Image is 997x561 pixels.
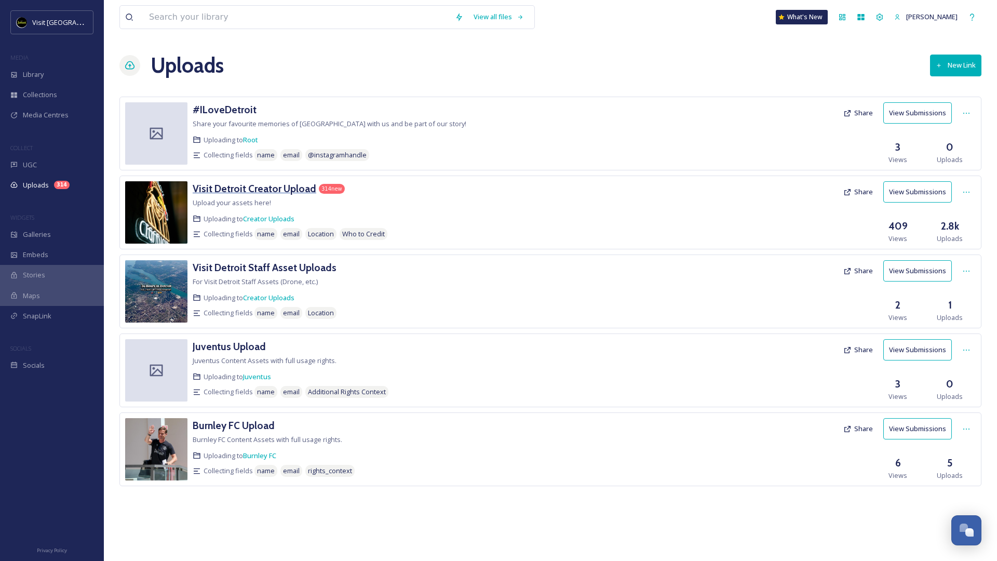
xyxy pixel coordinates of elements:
[257,308,275,318] span: name
[308,387,386,397] span: Additional Rights Context
[10,344,31,352] span: SOCIALS
[243,135,258,144] a: Root
[125,181,187,244] img: 9c4f0474-4fa5-4db0-8606-3a34019d84d3.jpg
[895,298,900,313] h3: 2
[125,260,187,323] img: 686af7d2-e0c3-43fa-9e27-0a04636953d4.jpg
[883,418,957,439] a: View Submissions
[10,213,34,221] span: WIDGETS
[888,234,907,244] span: Views
[946,140,953,155] h3: 0
[23,110,69,120] span: Media Centres
[193,260,336,275] a: Visit Detroit Staff Asset Uploads
[10,144,33,152] span: COLLECT
[895,456,901,471] h3: 6
[906,12,958,21] span: [PERSON_NAME]
[23,230,51,239] span: Galleries
[319,184,345,194] div: 314 new
[193,356,336,365] span: Juventus Content Assets with full usage rights.
[204,135,258,145] span: Uploading to
[193,261,336,274] h3: Visit Detroit Staff Asset Uploads
[23,160,37,170] span: UGC
[838,103,878,123] button: Share
[283,150,300,160] span: email
[838,261,878,281] button: Share
[883,260,952,282] button: View Submissions
[193,340,266,353] h3: Juventus Upload
[193,181,316,196] a: Visit Detroit Creator Upload
[54,181,70,189] div: 314
[257,150,275,160] span: name
[32,17,113,27] span: Visit [GEOGRAPHIC_DATA]
[308,466,352,476] span: rights_context
[204,466,253,476] span: Collecting fields
[888,392,907,402] span: Views
[895,140,900,155] h3: 3
[883,181,952,203] button: View Submissions
[193,102,257,117] a: #ILoveDetroit
[257,229,275,239] span: name
[193,277,318,286] span: For Visit Detroit Staff Assets (Drone, etc.)
[883,260,957,282] a: View Submissions
[23,291,40,301] span: Maps
[838,419,878,439] button: Share
[151,50,224,81] h1: Uploads
[23,311,51,321] span: SnapLink
[948,298,952,313] h3: 1
[193,198,271,207] span: Upload your assets here!
[37,543,67,556] a: Privacy Policy
[144,6,450,29] input: Search your library
[883,102,957,124] a: View Submissions
[776,10,828,24] a: What's New
[204,308,253,318] span: Collecting fields
[204,229,253,239] span: Collecting fields
[204,293,294,303] span: Uploading to
[308,229,334,239] span: Location
[193,339,266,354] a: Juventus Upload
[193,418,275,433] a: Burnley FC Upload
[888,313,907,323] span: Views
[888,155,907,165] span: Views
[10,54,29,61] span: MEDIA
[308,308,334,318] span: Location
[193,103,257,116] h3: #ILoveDetroit
[308,150,367,160] span: @instagramhandle
[283,229,300,239] span: email
[937,234,963,244] span: Uploads
[17,17,27,28] img: VISIT%20DETROIT%20LOGO%20-%20BLACK%20BACKGROUND.png
[889,7,963,27] a: [PERSON_NAME]
[283,466,300,476] span: email
[23,70,44,79] span: Library
[243,372,271,381] a: Juventus
[888,219,908,234] h3: 409
[193,119,466,128] span: Share your favourite memories of [GEOGRAPHIC_DATA] with us and be part of our story!
[883,339,952,360] button: View Submissions
[930,55,981,76] button: New Link
[937,313,963,323] span: Uploads
[125,418,187,480] img: 6bb81066-5e41-4ffe-bbfa-0a4e5217d6ed.jpg
[193,419,275,432] h3: Burnley FC Upload
[243,451,276,460] a: Burnley FC
[204,150,253,160] span: Collecting fields
[895,377,900,392] h3: 3
[257,387,275,397] span: name
[883,418,952,439] button: View Submissions
[468,7,529,27] a: View all files
[283,308,300,318] span: email
[883,339,957,360] a: View Submissions
[937,392,963,402] span: Uploads
[283,387,300,397] span: email
[888,471,907,480] span: Views
[883,102,952,124] button: View Submissions
[243,214,294,223] a: Creator Uploads
[947,456,952,471] h3: 5
[23,360,45,370] span: Socials
[342,229,385,239] span: Who to Credit
[204,214,294,224] span: Uploading to
[204,387,253,397] span: Collecting fields
[838,182,878,202] button: Share
[937,155,963,165] span: Uploads
[243,293,294,302] a: Creator Uploads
